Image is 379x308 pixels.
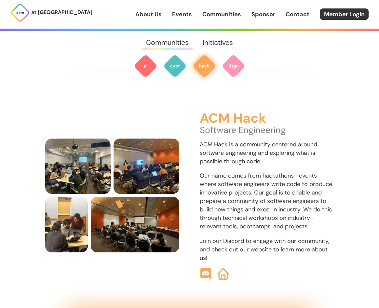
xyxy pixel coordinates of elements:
img: ACM Hack president Nikhil helps someone at a Hack Event [45,197,88,252]
a: Contact [286,10,309,19]
a: Communities [202,10,241,19]
a: Events [172,10,192,19]
p: Software Engineering [200,126,334,134]
a: Initiatives [196,31,240,54]
p: Our name comes from hackathons—events where software engineers write code to produce innovative p... [200,171,334,231]
img: ACM Hack Discord [200,268,211,280]
a: Communities [139,31,196,54]
a: at [GEOGRAPHIC_DATA] [10,3,92,22]
p: at [GEOGRAPHIC_DATA] [31,8,92,17]
img: ACM AI [134,54,157,78]
img: ACM Hack Website [217,268,229,280]
img: ACM Logo [10,3,30,22]
img: members locking in at a Hack workshop [45,139,111,194]
img: members consider what their project responsibilities and technologies are at a Hack Event [91,197,179,252]
img: ACM Cyber [163,54,187,78]
h3: ACM Hack [200,111,334,126]
p: ACM Hack is a community centered around software engineering and exploring what is possible throu... [200,140,334,166]
img: ACM Design [222,54,245,78]
a: About Us [135,10,162,19]
p: Join our Discord to engage with our community, and check out our website to learn more about us! [200,237,334,262]
a: Sponsor [251,10,275,19]
img: ACM Hack [193,54,216,78]
img: members watch presentation at a Hack Event [114,139,179,194]
a: Member Login [320,8,369,20]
